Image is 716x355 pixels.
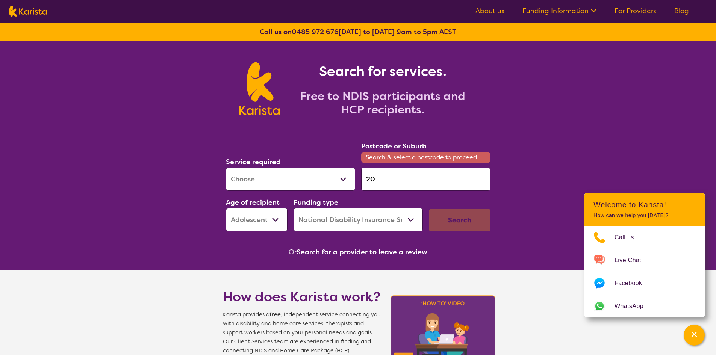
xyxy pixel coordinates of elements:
button: Channel Menu [684,325,705,346]
ul: Choose channel [584,226,705,317]
span: Search & select a postcode to proceed [361,152,490,163]
a: Blog [674,6,689,15]
span: Live Chat [615,255,650,266]
h2: Free to NDIS participants and HCP recipients. [289,89,477,116]
a: For Providers [615,6,656,15]
a: 0485 972 676 [292,27,339,36]
img: Karista logo [239,62,280,115]
p: How can we help you [DATE]? [593,212,696,219]
span: Call us [615,232,643,243]
span: Or [289,246,297,258]
b: Call us on [DATE] to [DATE] 9am to 5pm AEST [260,27,456,36]
label: Age of recipient [226,198,280,207]
a: Funding Information [522,6,596,15]
b: free [269,311,281,318]
input: Type [361,168,490,191]
span: WhatsApp [615,301,652,312]
button: Search for a provider to leave a review [297,246,427,258]
h1: How does Karista work? [223,288,381,306]
a: About us [475,6,504,15]
img: Karista logo [9,6,47,17]
label: Funding type [294,198,338,207]
label: Postcode or Suburb [361,142,427,151]
span: Facebook [615,278,651,289]
h1: Search for services. [289,62,477,80]
h2: Welcome to Karista! [593,200,696,209]
a: Web link opens in a new tab. [584,295,705,317]
div: Channel Menu [584,193,705,317]
label: Service required [226,157,281,166]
